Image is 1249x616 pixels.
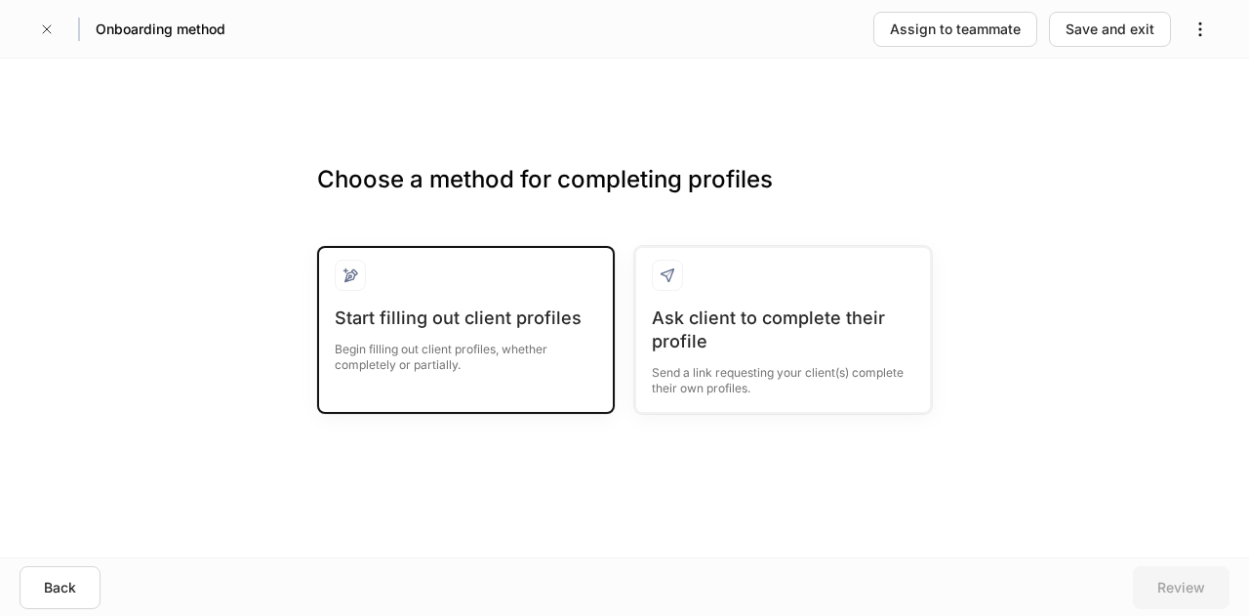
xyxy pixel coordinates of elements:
h3: Choose a method for completing profiles [317,164,932,226]
div: Save and exit [1066,20,1154,39]
h5: Onboarding method [96,20,225,39]
div: Start filling out client profiles [335,307,597,330]
button: Back [20,566,101,609]
button: Review [1133,566,1229,609]
div: Send a link requesting your client(s) complete their own profiles. [652,353,914,396]
div: Ask client to complete their profile [652,307,914,353]
button: Assign to teammate [873,12,1037,47]
div: Review [1157,578,1205,597]
div: Back [44,578,76,597]
div: Begin filling out client profiles, whether completely or partially. [335,330,597,373]
button: Save and exit [1049,12,1171,47]
div: Assign to teammate [890,20,1021,39]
